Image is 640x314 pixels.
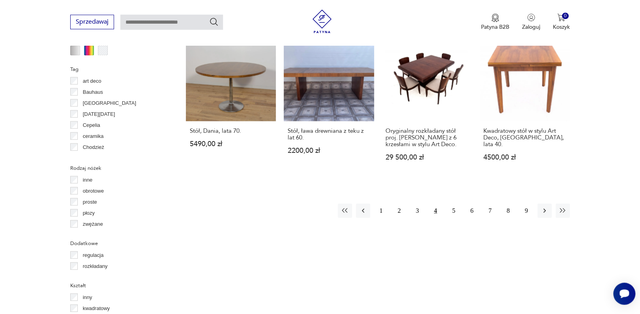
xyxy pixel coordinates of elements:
[70,239,167,247] p: Dodatkowe
[83,304,110,312] p: kwadratowy
[374,203,388,217] button: 1
[83,197,97,206] p: proste
[483,154,566,160] p: 4500,00 zł
[481,13,509,31] button: Patyna B2B
[613,282,635,305] iframe: Smartsupp widget button
[480,31,570,176] a: Kwadratowy stół w stylu Art Deco, Polska, lata 40.Kwadratowy stół w stylu Art Deco, [GEOGRAPHIC_D...
[522,13,540,31] button: Zaloguj
[70,164,167,172] p: Rodzaj nóżek
[189,140,272,147] p: 5490,00 zł
[287,147,370,154] p: 2200,00 zł
[70,281,167,290] p: Kształt
[385,127,468,147] h3: Oryginalny rozkładany stół proj. [PERSON_NAME] z 6 krzesłami w stylu Art Deco.
[83,132,104,140] p: ceramika
[83,262,108,270] p: rozkładany
[410,203,425,217] button: 3
[483,203,497,217] button: 7
[501,203,515,217] button: 8
[83,175,93,184] p: inne
[83,143,104,151] p: Chodzież
[83,110,115,118] p: [DATE][DATE]
[465,203,479,217] button: 6
[557,13,565,21] img: Ikona koszyka
[189,127,272,134] h3: Stół, Dania, lata 70.
[83,154,103,162] p: Ćmielów
[310,9,334,33] img: Patyna - sklep z meblami i dekoracjami vintage
[483,127,566,147] h3: Kwadratowy stół w stylu Art Deco, [GEOGRAPHIC_DATA], lata 40.
[83,121,100,129] p: Cepelia
[70,65,167,73] p: Tag
[83,76,101,85] p: art deco
[385,154,468,160] p: 29 500,00 zł
[491,13,499,22] img: Ikona medalu
[284,31,374,176] a: Stół, ława drewniana z teku z lat 60.Stół, ława drewniana z teku z lat 60.2200,00 zł
[527,13,535,21] img: Ikonka użytkownika
[83,208,95,217] p: płozy
[70,20,114,25] a: Sprzedawaj
[83,186,104,195] p: obrotowe
[522,23,540,31] p: Zaloguj
[83,98,136,107] p: [GEOGRAPHIC_DATA]
[429,203,443,217] button: 4
[83,87,103,96] p: Bauhaus
[70,15,114,29] button: Sprzedawaj
[481,13,509,31] a: Ikona medaluPatyna B2B
[382,31,472,176] a: Oryginalny rozkładany stół proj. Louis Majorelle z 6 krzesłami w stylu Art Deco.Oryginalny rozkła...
[186,31,276,176] a: Stół, Dania, lata 70.Stół, Dania, lata 70.5490,00 zł
[392,203,406,217] button: 2
[447,203,461,217] button: 5
[553,13,570,31] button: 0Koszyk
[553,23,570,31] p: Koszyk
[83,251,104,259] p: regulacja
[83,219,103,228] p: zwężane
[562,13,569,19] div: 0
[83,293,92,301] p: inny
[481,23,509,31] p: Patyna B2B
[519,203,533,217] button: 9
[287,127,370,141] h3: Stół, ława drewniana z teku z lat 60.
[209,17,219,26] button: Szukaj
